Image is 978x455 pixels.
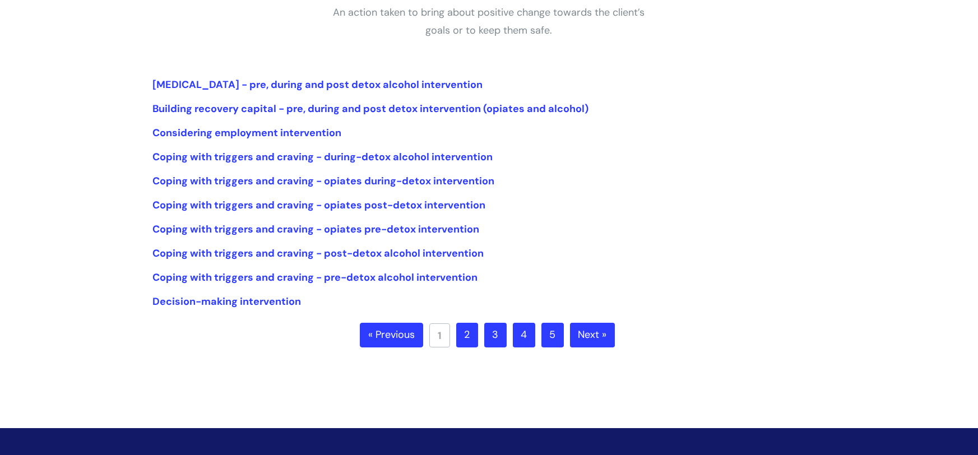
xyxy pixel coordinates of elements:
[153,150,493,164] a: Coping with triggers and craving - during-detox alcohol intervention
[360,323,423,347] a: « Previous
[570,323,615,347] a: Next »
[429,323,450,347] a: 1
[153,174,495,188] a: Coping with triggers and craving - opiates during-detox intervention
[321,3,657,40] p: An action taken to bring about positive change towards the client’s goals or to keep them safe.
[484,323,507,347] a: 3
[153,198,486,212] a: Coping with triggers and craving - opiates post-detox intervention
[153,247,484,260] a: Coping with triggers and craving - post-detox alcohol intervention
[153,295,302,308] a: Decision-making intervention
[153,271,478,284] a: Coping with triggers and craving - pre-detox alcohol intervention
[153,222,480,236] a: Coping with triggers and craving - opiates pre-detox intervention
[541,323,564,347] a: 5
[513,323,535,347] a: 4
[153,126,342,140] a: Considering employment intervention
[153,78,483,91] a: [MEDICAL_DATA] - pre, during and post detox alcohol intervention
[153,102,589,115] a: Building recovery capital - pre, during and post detox intervention (opiates and alcohol)
[456,323,478,347] a: 2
